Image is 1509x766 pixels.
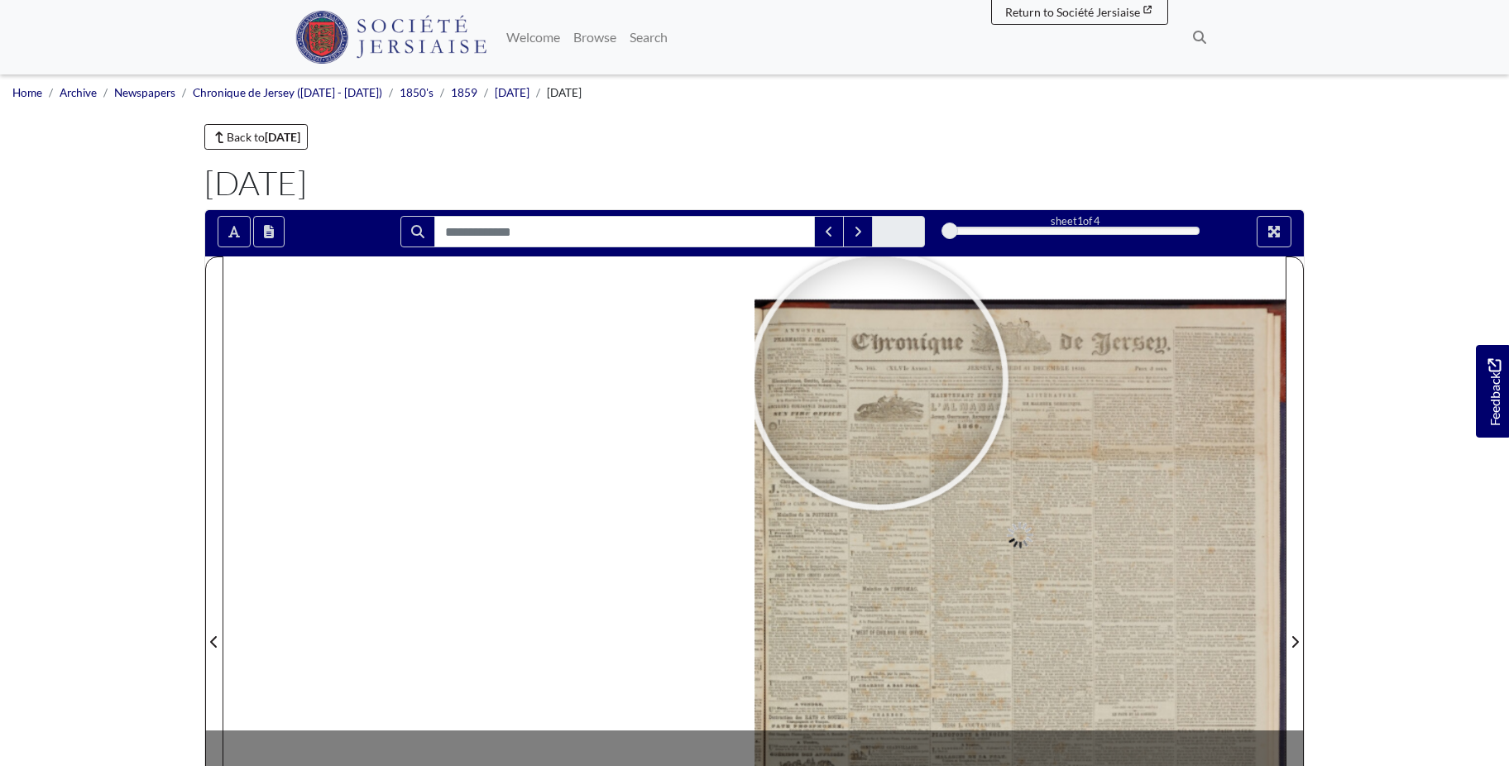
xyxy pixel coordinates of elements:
[1257,216,1291,247] button: Full screen mode
[400,86,434,99] a: 1850's
[253,216,285,247] button: Open transcription window
[1484,358,1504,425] span: Feedback
[547,86,582,99] span: [DATE]
[218,216,251,247] button: Toggle text selection (Alt+T)
[295,11,486,64] img: Société Jersiaise
[1476,345,1509,438] a: Would you like to provide feedback?
[567,21,623,54] a: Browse
[295,7,486,68] a: Société Jersiaise logo
[204,163,1305,203] h1: [DATE]
[204,124,308,150] a: Back to[DATE]
[495,86,529,99] a: [DATE]
[814,216,844,247] button: Previous Match
[950,213,1200,229] div: sheet of 4
[12,86,42,99] a: Home
[60,86,97,99] a: Archive
[114,86,175,99] a: Newspapers
[434,216,815,247] input: Search for
[451,86,477,99] a: 1859
[843,216,873,247] button: Next Match
[1005,5,1140,19] span: Return to Société Jersiaise
[400,216,435,247] button: Search
[623,21,674,54] a: Search
[265,130,300,144] strong: [DATE]
[1077,214,1083,227] span: 1
[500,21,567,54] a: Welcome
[193,86,382,99] a: Chronique de Jersey ([DATE] - [DATE])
